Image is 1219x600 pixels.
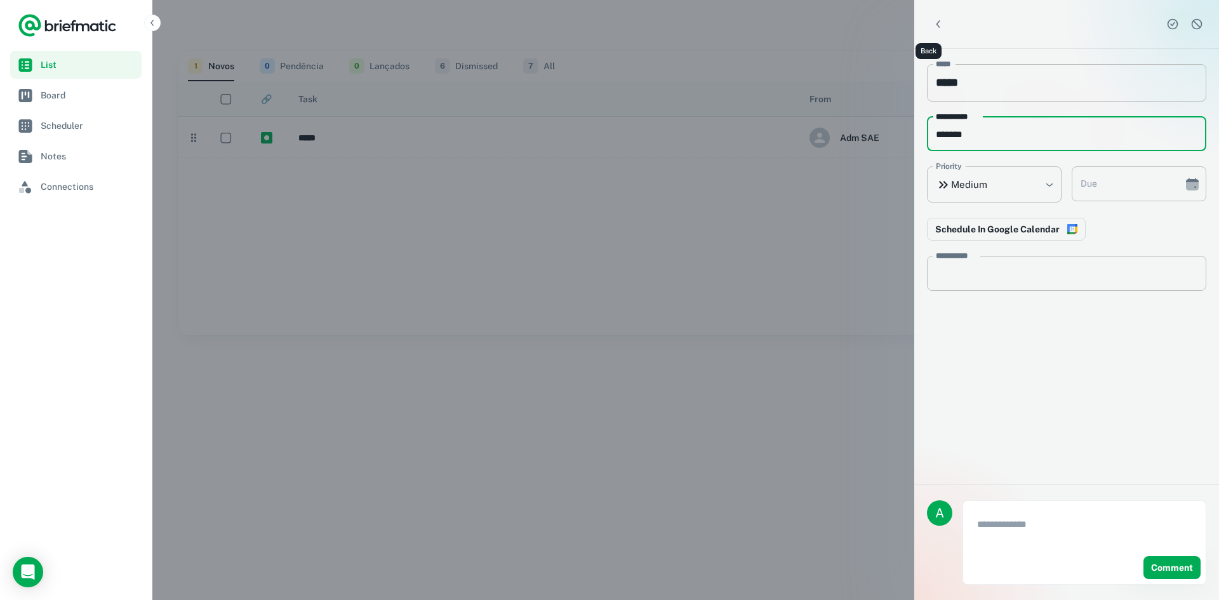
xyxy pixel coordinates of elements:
[13,557,43,587] div: Open Intercom Messenger
[18,13,117,38] a: Logo
[1180,171,1205,197] button: Choose date
[927,500,952,526] div: A
[41,88,137,102] span: Board
[10,81,142,109] a: Board
[41,58,137,72] span: List
[927,166,1062,203] div: Medium
[1187,15,1206,34] button: Dismiss task
[1143,556,1201,579] button: Comment
[10,173,142,201] a: Connections
[10,112,142,140] a: Scheduler
[41,119,137,133] span: Scheduler
[927,13,950,36] button: Back
[1163,15,1182,34] button: Complete task
[927,218,1086,241] button: Connect to Google Calendar to reserve time in your schedule to complete this work
[41,180,137,194] span: Connections
[10,51,142,79] a: List
[916,43,942,59] div: Back
[41,149,137,163] span: Notes
[10,142,142,170] a: Notes
[914,49,1219,484] div: scrollable content
[936,161,962,172] label: Priority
